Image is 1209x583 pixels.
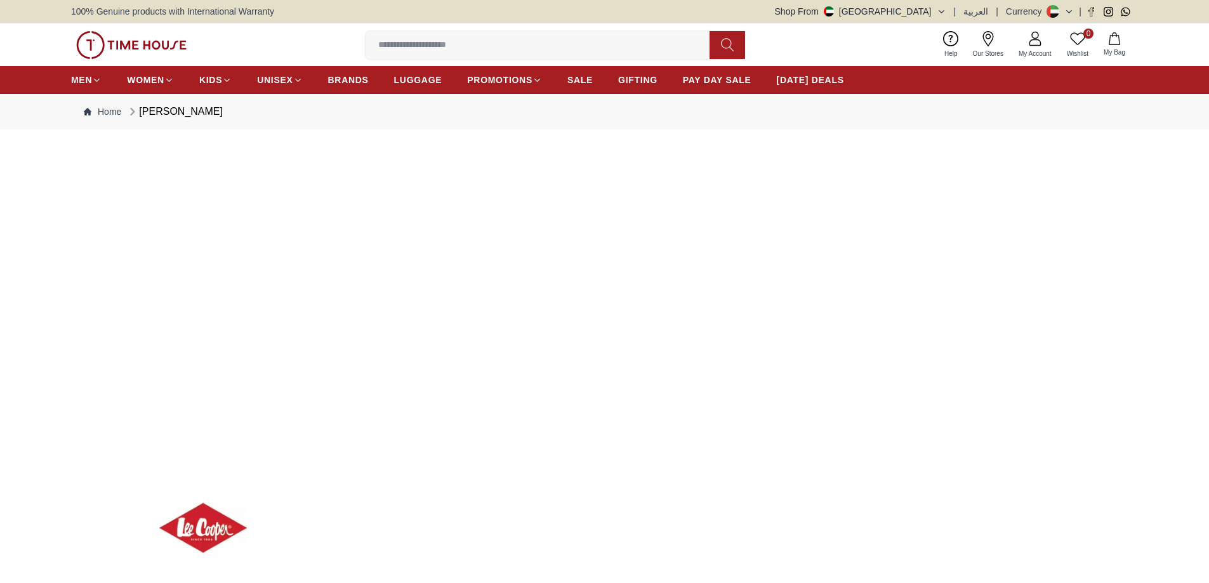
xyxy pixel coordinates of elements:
a: UNISEX [257,69,302,91]
img: ... [76,31,187,59]
button: My Bag [1096,30,1133,60]
a: BRANDS [328,69,369,91]
a: Our Stores [965,29,1011,61]
span: Wishlist [1062,49,1093,58]
img: ... [71,142,1138,515]
a: PAY DAY SALE [683,69,751,91]
a: Whatsapp [1121,7,1130,16]
span: [DATE] DEALS [777,74,844,86]
span: PROMOTIONS [467,74,532,86]
a: SALE [567,69,593,91]
a: PROMOTIONS [467,69,542,91]
span: PAY DAY SALE [683,74,751,86]
img: United Arab Emirates [824,6,834,16]
a: 0Wishlist [1059,29,1096,61]
span: My Account [1014,49,1057,58]
button: العربية [963,5,988,18]
button: Shop From[GEOGRAPHIC_DATA] [775,5,946,18]
a: MEN [71,69,102,91]
span: Our Stores [968,49,1008,58]
a: WOMEN [127,69,174,91]
div: Currency [1006,5,1047,18]
span: | [954,5,956,18]
span: 100% Genuine products with International Warranty [71,5,274,18]
a: Home [84,105,121,118]
span: BRANDS [328,74,369,86]
span: GIFTING [618,74,657,86]
span: KIDS [199,74,222,86]
nav: Breadcrumb [71,94,1138,129]
a: Facebook [1087,7,1096,16]
a: Instagram [1104,7,1113,16]
a: [DATE] DEALS [777,69,844,91]
div: [PERSON_NAME] [126,104,223,119]
span: | [1079,5,1081,18]
span: WOMEN [127,74,164,86]
span: | [996,5,998,18]
span: SALE [567,74,593,86]
a: LUGGAGE [394,69,442,91]
span: 0 [1083,29,1093,39]
a: GIFTING [618,69,657,91]
span: LUGGAGE [394,74,442,86]
span: Help [939,49,963,58]
span: My Bag [1099,48,1130,57]
a: KIDS [199,69,232,91]
span: MEN [71,74,92,86]
span: UNISEX [257,74,293,86]
img: ... [159,484,247,572]
a: Help [937,29,965,61]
